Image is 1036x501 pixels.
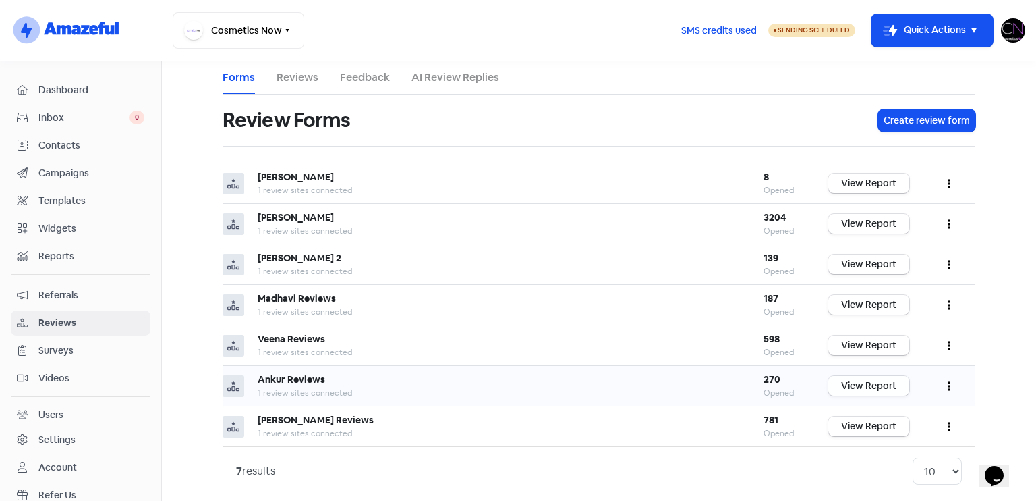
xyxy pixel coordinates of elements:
[411,70,499,86] a: AI Review Replies
[11,366,150,391] a: Videos
[764,306,801,318] div: Opened
[258,211,334,223] b: [PERSON_NAME]
[38,433,76,447] div: Settings
[11,427,150,452] a: Settings
[11,338,150,363] a: Surveys
[764,292,778,305] b: 187
[258,185,352,196] span: 1 review sites connected
[258,373,325,386] b: Ankur Reviews
[129,111,144,124] span: 0
[764,373,780,386] b: 270
[871,14,993,47] button: Quick Actions
[258,388,352,398] span: 1 review sites connected
[258,266,352,277] span: 1 review sites connected
[340,70,390,86] a: Feedback
[764,184,801,196] div: Opened
[11,402,150,427] a: Users
[764,387,801,399] div: Opened
[38,194,144,208] span: Templates
[764,346,801,359] div: Opened
[828,174,909,193] a: View Report
[236,464,242,478] strong: 7
[778,26,850,34] span: Sending Scheduled
[828,255,909,274] a: View Report
[764,211,786,223] b: 3204
[11,455,150,480] a: Account
[11,105,150,130] a: Inbox 0
[277,70,318,86] a: Reviews
[11,188,150,213] a: Templates
[258,414,374,426] b: [PERSON_NAME] Reviews
[258,226,352,236] span: 1 review sites connected
[764,252,778,264] b: 139
[764,171,769,183] b: 8
[11,133,150,158] a: Contacts
[38,371,144,386] span: Videos
[38,138,144,153] span: Contacts
[768,22,855,38] a: Sending Scheduled
[670,22,768,36] a: SMS credits used
[764,427,801,440] div: Opened
[828,376,909,396] a: View Report
[38,408,63,422] div: Users
[38,344,144,358] span: Surveys
[764,333,780,345] b: 598
[38,111,129,125] span: Inbox
[258,171,334,183] b: [PERSON_NAME]
[878,109,975,132] button: Create review form
[764,414,778,426] b: 781
[258,307,352,317] span: 1 review sites connected
[38,316,144,330] span: Reviews
[828,214,909,234] a: View Report
[828,295,909,315] a: View Report
[38,249,144,263] span: Reports
[258,292,336,305] b: Madhavi Reviews
[38,166,144,180] span: Campaigns
[38,221,144,236] span: Widgets
[11,161,150,186] a: Campaigns
[764,225,801,237] div: Opened
[223,99,350,142] h1: Review Forms
[38,460,77,475] div: Account
[258,333,325,345] b: Veena Reviews
[38,83,144,97] span: Dashboard
[979,447,1023,487] iframe: chat widget
[258,347,352,358] span: 1 review sites connected
[828,336,909,355] a: View Report
[11,244,150,269] a: Reports
[236,463,275,479] div: results
[11,78,150,103] a: Dashboard
[681,24,757,38] span: SMS credits used
[828,417,909,436] a: View Report
[173,12,304,49] button: Cosmetics Now
[258,252,341,264] b: [PERSON_NAME] 2
[11,283,150,308] a: Referrals
[11,216,150,241] a: Widgets
[258,428,352,439] span: 1 review sites connected
[1001,18,1025,43] img: User
[11,311,150,336] a: Reviews
[38,288,144,302] span: Referrals
[223,70,255,86] a: Forms
[764,265,801,278] div: Opened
